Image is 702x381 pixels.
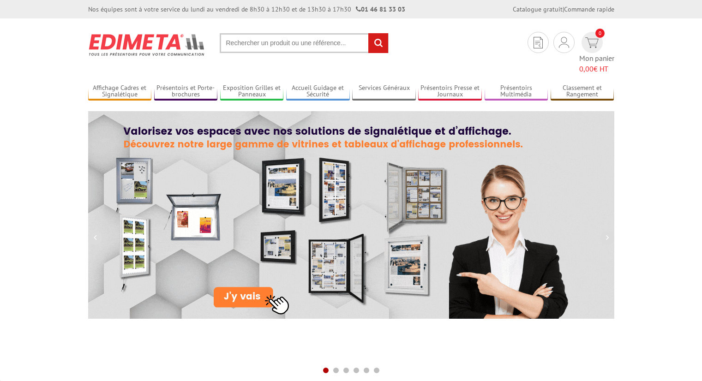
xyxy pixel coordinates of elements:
a: Services Généraux [352,84,416,99]
a: Catalogue gratuit [513,5,563,13]
img: Présentoir, panneau, stand - Edimeta - PLV, affichage, mobilier bureau, entreprise [88,28,206,62]
span: Mon panier [579,53,614,74]
strong: 01 46 81 33 03 [356,5,405,13]
img: devis rapide [559,37,569,48]
a: devis rapide 0 Mon panier 0,00€ HT [579,32,614,74]
input: rechercher [368,33,388,53]
a: Présentoirs Multimédia [485,84,548,99]
a: Présentoirs Presse et Journaux [418,84,482,99]
span: € HT [579,64,614,74]
input: Rechercher un produit ou une référence... [220,33,389,53]
img: devis rapide [585,37,599,48]
a: Affichage Cadres et Signalétique [88,84,152,99]
a: Commande rapide [564,5,614,13]
div: Nos équipes sont à votre service du lundi au vendredi de 8h30 à 12h30 et de 13h30 à 17h30 [88,5,405,14]
a: Exposition Grilles et Panneaux [220,84,284,99]
a: Classement et Rangement [551,84,614,99]
span: 0 [595,29,605,38]
span: 0,00 [579,64,594,73]
a: Présentoirs et Porte-brochures [154,84,218,99]
a: Accueil Guidage et Sécurité [286,84,350,99]
div: | [513,5,614,14]
img: devis rapide [534,37,543,48]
